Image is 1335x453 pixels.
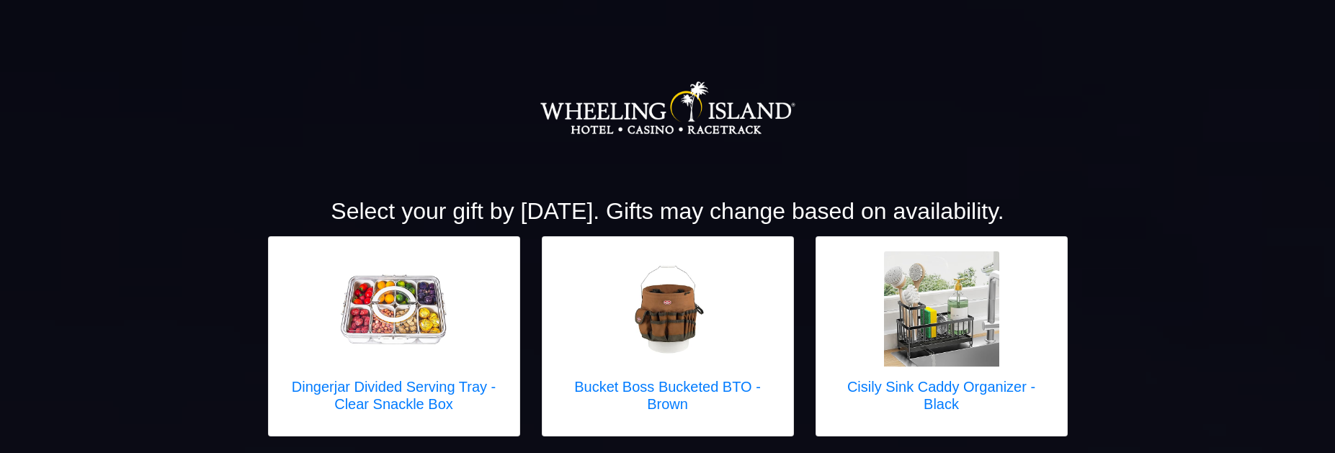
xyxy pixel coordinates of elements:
a: Dingerjar Divided Serving Tray - Clear Snackle Box Dingerjar Divided Serving Tray - Clear Snackle... [283,251,505,421]
h2: Select your gift by [DATE]. Gifts may change based on availability. [268,197,1068,225]
a: Cisily Sink Caddy Organizer - Black Cisily Sink Caddy Organizer - Black [831,251,1053,421]
h5: Cisily Sink Caddy Organizer - Black [831,378,1053,413]
h5: Dingerjar Divided Serving Tray - Clear Snackle Box [283,378,505,413]
img: Logo [540,36,796,180]
img: Bucket Boss Bucketed BTO - Brown [610,251,725,367]
img: Dingerjar Divided Serving Tray - Clear Snackle Box [336,251,452,367]
img: Cisily Sink Caddy Organizer - Black [884,251,999,367]
a: Bucket Boss Bucketed BTO - Brown Bucket Boss Bucketed BTO - Brown [557,251,779,421]
h5: Bucket Boss Bucketed BTO - Brown [557,378,779,413]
